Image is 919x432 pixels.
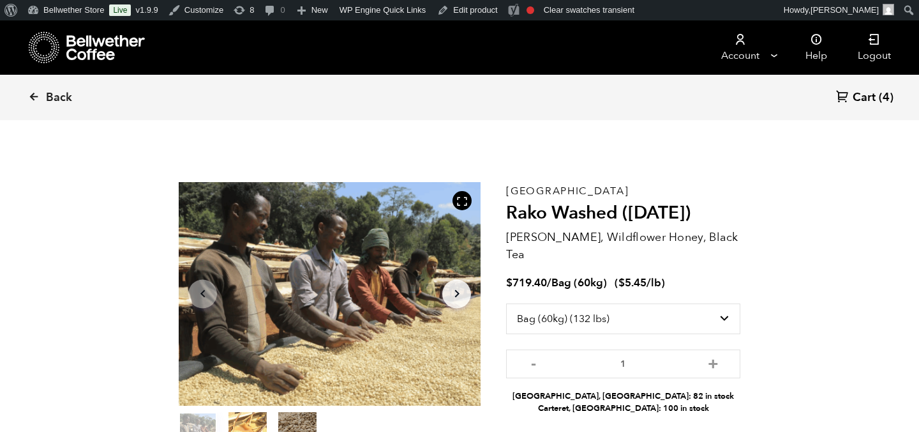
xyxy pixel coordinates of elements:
span: $ [618,275,625,290]
span: (4) [879,90,893,105]
a: Live [109,4,131,16]
li: [GEOGRAPHIC_DATA], [GEOGRAPHIC_DATA]: 82 in stock [506,390,740,403]
div: Focus keyphrase not set [527,6,534,14]
span: Cart [853,90,876,105]
span: [PERSON_NAME] [811,5,879,15]
span: / [547,275,551,290]
p: [PERSON_NAME], Wildflower Honey, Black Tea [506,229,740,263]
span: Back [46,90,72,105]
button: + [705,356,721,369]
bdi: 5.45 [618,275,646,290]
a: Help [790,20,842,75]
bdi: 719.40 [506,275,547,290]
a: Cart (4) [836,89,893,107]
a: Account [701,20,779,75]
span: ( ) [615,275,665,290]
li: Carteret, [GEOGRAPHIC_DATA]: 100 in stock [506,403,740,415]
h2: Rako Washed ([DATE]) [506,203,740,224]
span: $ [506,275,512,290]
span: Bag (60kg) [551,275,607,290]
button: - [525,356,541,369]
span: /lb [646,275,661,290]
a: Logout [842,20,906,75]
